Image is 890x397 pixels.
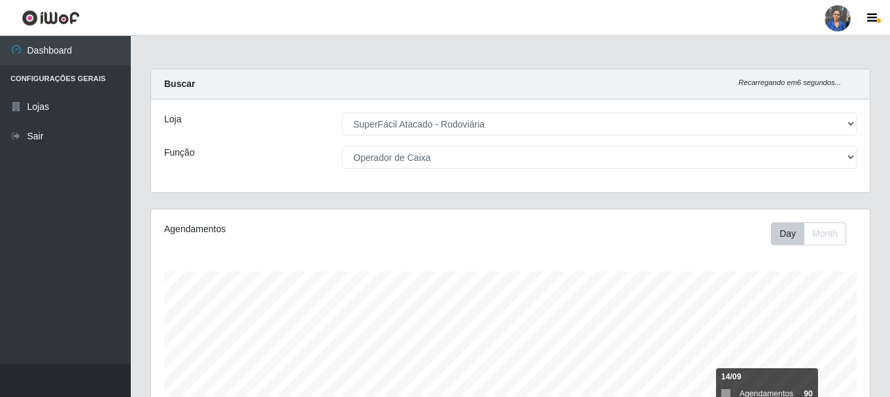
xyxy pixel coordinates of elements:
[804,222,846,245] button: Month
[164,222,441,236] div: Agendamentos
[22,10,80,26] img: CoreUI Logo
[164,112,181,126] label: Loja
[164,146,195,160] label: Função
[164,78,195,89] strong: Buscar
[771,222,846,245] div: First group
[771,222,804,245] button: Day
[771,222,857,245] div: Toolbar with button groups
[738,78,841,86] i: Recarregando em 6 segundos...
